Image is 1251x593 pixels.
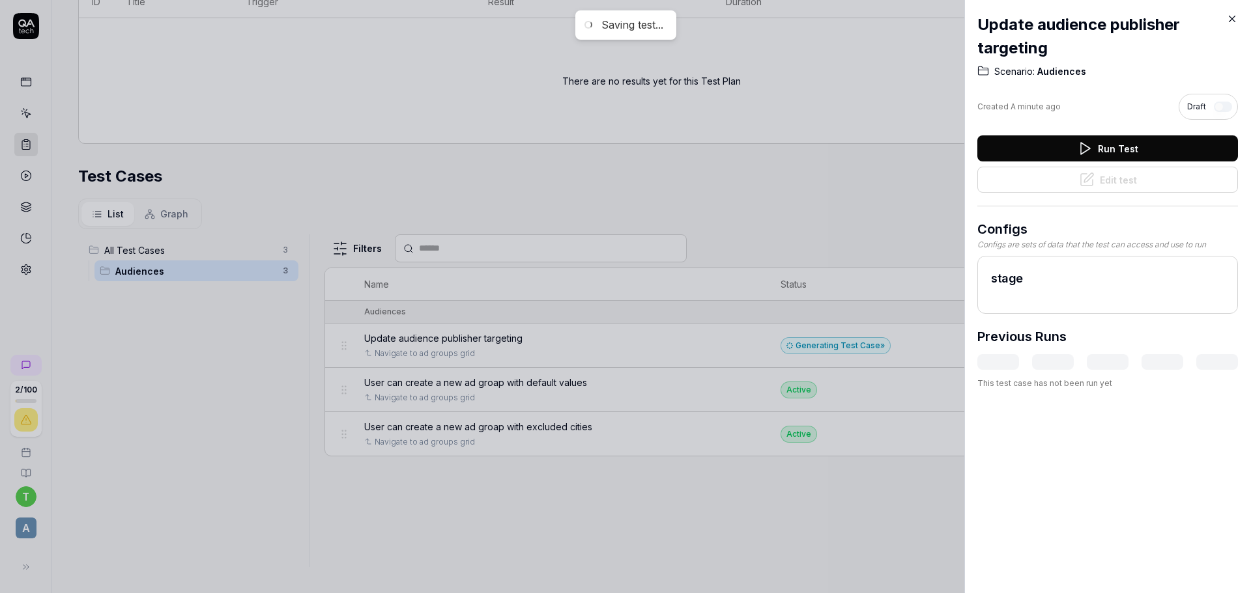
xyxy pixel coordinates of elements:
time: A minute ago [1011,102,1061,111]
span: Draft [1187,101,1206,113]
div: Created [977,101,1061,113]
h3: Previous Runs [977,327,1067,346]
span: Scenario: [994,65,1035,78]
div: This test case has not been run yet [977,378,1238,389]
h2: stage [991,269,1224,287]
button: Run Test [977,135,1238,161]
span: Audiences [1035,65,1086,78]
div: Saving test... [601,18,663,32]
div: Configs are sets of data that the test can access and use to run [977,239,1238,251]
h3: Configs [977,219,1238,239]
h2: Update audience publisher targeting [977,13,1238,60]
